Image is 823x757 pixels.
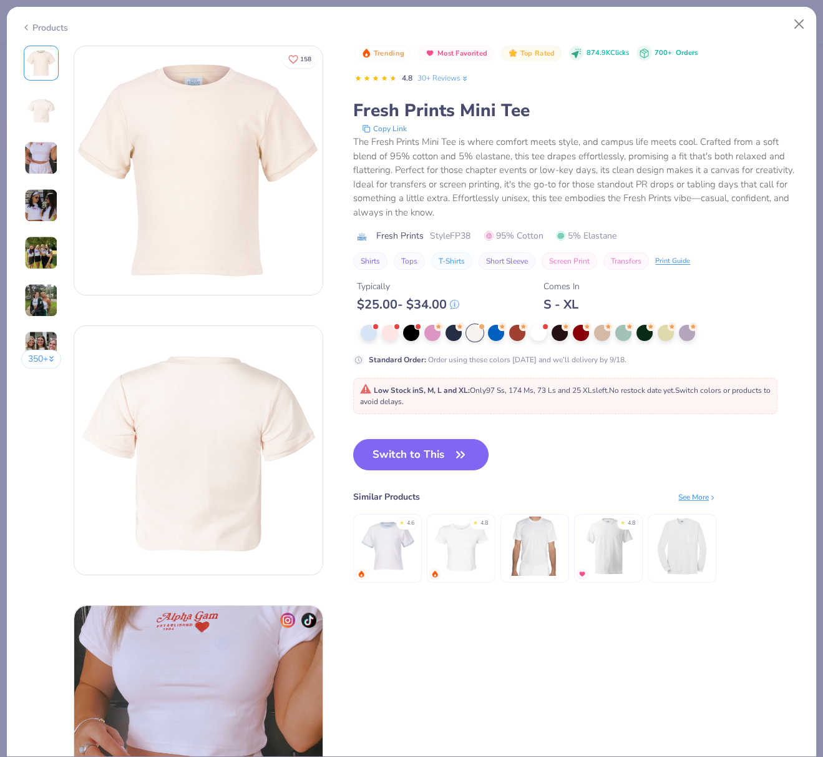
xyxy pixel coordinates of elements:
button: Tops [394,252,425,270]
span: Style FP38 [430,229,470,242]
div: Print Guide [655,256,690,267]
img: User generated content [24,141,58,175]
img: MostFav.gif [578,570,586,578]
span: Top Rated [520,50,555,57]
img: Top Rated sort [508,48,518,58]
img: Hanes Unisex 5.2 Oz. Comfortsoft Cotton T-Shirt [579,517,638,576]
span: No restock date yet. [609,385,675,395]
div: 700+ [655,48,698,59]
div: Products [21,21,68,34]
button: 350+ [21,350,62,369]
img: Front [26,48,56,78]
div: Comes In [543,280,580,293]
img: Fresh Prints Ringer Mini Tee [358,517,417,576]
div: See More [678,492,716,503]
div: Order using these colors [DATE] and we’ll delivery by 9/18. [369,354,626,365]
button: Close [787,12,811,36]
button: Shirts [353,252,387,270]
div: 4.8 [628,519,635,528]
button: Transfers [603,252,649,270]
img: brand logo [353,232,370,242]
img: User generated content [24,331,58,365]
button: T-Shirts [431,252,472,270]
span: 4.8 [402,73,412,83]
img: Front [74,46,323,295]
div: $ 25.00 - $ 34.00 [357,297,459,312]
button: Like [283,50,317,68]
img: Trending sort [361,48,371,58]
img: trending.gif [431,570,439,578]
span: Most Favorited [437,50,487,57]
div: ★ [399,519,404,524]
div: 4.6 [407,519,414,528]
img: Bella + Canvas Ladies' Micro Ribbed Baby Tee [432,517,491,576]
button: copy to clipboard [358,122,411,135]
div: 4.8 Stars [354,69,397,89]
img: Back [26,96,56,126]
div: The Fresh Prints Mini Tee is where comfort meets style, and campus life meets cool. Crafted from ... [353,135,802,219]
img: Los Angeles Apparel S/S Cotton-Poly Crew 3.8 Oz [505,517,565,576]
img: User generated content [24,236,58,270]
strong: Low Stock in S, M, L and XL : [374,385,470,395]
div: Similar Products [353,490,420,503]
a: 30+ Reviews [417,72,469,84]
div: S - XL [543,297,580,312]
button: Short Sleeve [479,252,535,270]
img: insta-icon.png [280,613,295,628]
div: ★ [620,519,625,524]
div: 4.8 [480,519,488,528]
div: ★ [473,519,478,524]
span: 5% Elastane [556,229,616,242]
img: Most Favorited sort [425,48,435,58]
span: Trending [374,50,404,57]
strong: Standard Order : [369,355,426,365]
button: Badge Button [354,46,411,62]
img: User generated content [24,284,58,317]
span: 158 [300,56,311,62]
button: Badge Button [418,46,494,62]
button: Switch to This [353,439,489,470]
div: Typically [357,280,459,293]
img: User generated content [24,189,58,222]
button: Screen Print [542,252,597,270]
span: 95% Cotton [484,229,543,242]
span: Only 97 Ss, 174 Ms, 73 Ls and 25 XLs left. Switch colors or products to avoid delays. [360,385,771,407]
img: Back [74,326,323,575]
img: tiktok-icon.png [301,613,316,628]
img: Gildan Adult Ultra Cotton 6 Oz. Long-Sleeve Pocket T-Shirt [653,517,712,576]
button: Badge Button [501,46,561,62]
div: Fresh Prints Mini Tee [353,99,802,122]
span: Orders [676,48,698,57]
span: Fresh Prints [376,229,424,242]
span: 874.9K Clicks [587,48,629,59]
img: trending.gif [358,570,365,578]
